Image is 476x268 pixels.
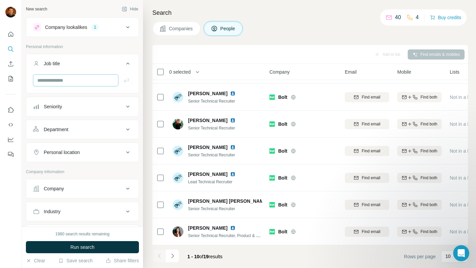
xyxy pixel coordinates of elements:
[188,171,227,178] span: [PERSON_NAME]
[44,103,62,110] div: Seniority
[397,146,442,156] button: Find both
[278,121,287,127] span: Bolt
[420,121,437,127] span: Find both
[362,148,380,154] span: Find email
[188,225,227,231] span: [PERSON_NAME]
[362,229,380,235] span: Find email
[278,175,287,181] span: Bolt
[106,257,139,264] button: Share filters
[5,133,16,146] button: Dashboard
[26,241,139,253] button: Run search
[345,92,389,102] button: Find email
[26,44,139,50] p: Personal information
[91,24,99,30] div: 1
[450,94,473,100] span: Not in a list
[188,198,268,204] span: [PERSON_NAME] [PERSON_NAME]
[169,25,193,32] span: Companies
[26,121,139,138] button: Department
[44,126,68,133] div: Department
[420,94,437,100] span: Find both
[26,181,139,197] button: Company
[188,206,235,211] span: Senior Technical Recruiter
[26,99,139,115] button: Seniority
[204,254,209,259] span: 19
[188,144,227,151] span: [PERSON_NAME]
[269,94,275,100] img: Logo of Bolt
[188,233,268,238] span: Senior Technical Recruiter, Product & Design
[26,19,139,35] button: Company lookalikes1
[450,148,473,154] span: Not in a list
[26,169,139,175] p: Company information
[278,148,287,154] span: Bolt
[188,99,235,104] span: Senior Technical Recruiter
[416,13,419,22] p: 4
[173,226,183,237] img: Avatar
[230,145,235,150] img: LinkedIn logo
[56,231,110,237] div: 1980 search results remaining
[26,257,45,264] button: Clear
[397,119,442,129] button: Find both
[430,13,461,22] button: Buy credits
[44,60,60,67] div: Job title
[117,4,143,14] button: Hide
[173,199,183,210] img: Avatar
[397,92,442,102] button: Find both
[44,149,80,156] div: Personal location
[173,119,183,129] img: Avatar
[230,171,235,177] img: LinkedIn logo
[173,173,183,183] img: Avatar
[44,208,61,215] div: Industry
[397,173,442,183] button: Find both
[230,225,235,231] img: LinkedIn logo
[5,28,16,40] button: Quick start
[5,43,16,55] button: Search
[269,121,275,127] img: Logo of Bolt
[187,254,222,259] span: results
[362,202,380,208] span: Find email
[26,55,139,74] button: Job title
[5,119,16,131] button: Use Surfe API
[278,94,287,101] span: Bolt
[230,91,235,96] img: LinkedIn logo
[345,200,389,210] button: Find email
[199,254,204,259] span: of
[26,226,139,242] button: HQ location
[445,253,451,260] p: 10
[173,146,183,156] img: Avatar
[188,153,235,157] span: Senior Technical Recruiter
[345,69,357,75] span: Email
[169,69,191,75] span: 0 selected
[269,229,275,234] img: Logo of Bolt
[26,203,139,220] button: Industry
[5,58,16,70] button: Enrich CSV
[404,253,436,260] span: Rows per page
[5,73,16,85] button: My lists
[450,175,473,181] span: Not in a list
[152,8,468,17] h4: Search
[450,121,473,127] span: Not in a list
[278,228,287,235] span: Bolt
[420,202,437,208] span: Find both
[450,69,460,75] span: Lists
[26,144,139,160] button: Personal location
[345,227,389,237] button: Find email
[397,69,411,75] span: Mobile
[45,24,87,31] div: Company lookalikes
[362,121,380,127] span: Find email
[166,249,179,263] button: Navigate to next page
[230,118,235,123] img: LinkedIn logo
[58,257,93,264] button: Save search
[5,7,16,17] img: Avatar
[450,202,473,207] span: Not in a list
[345,173,389,183] button: Find email
[269,148,275,154] img: Logo of Bolt
[362,94,380,100] span: Find email
[345,119,389,129] button: Find email
[188,117,227,124] span: [PERSON_NAME]
[187,254,199,259] span: 1 - 10
[44,185,64,192] div: Company
[420,148,437,154] span: Find both
[5,148,16,160] button: Feedback
[397,200,442,210] button: Find both
[420,229,437,235] span: Find both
